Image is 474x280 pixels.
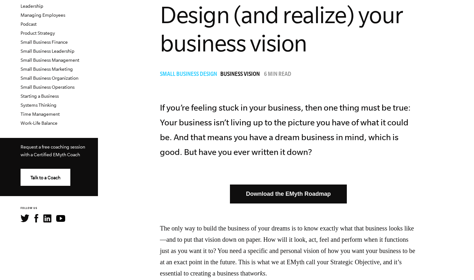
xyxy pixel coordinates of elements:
a: Small Business Operations [21,85,75,90]
a: Business Vision [220,72,263,78]
a: Talk to a Coach [21,169,70,186]
img: LinkedIn [43,214,51,222]
a: Work-Life Balance [21,121,57,126]
a: Starting a Business [21,94,59,99]
p: Request a free coaching session with a Certified EMyth Coach [21,143,88,158]
a: Podcast [21,22,37,27]
a: Managing Employees [21,13,65,18]
span: Business Vision [220,72,260,78]
a: Product Strategy [21,31,55,36]
p: If you’re feeling stuck in your business, then one thing must be true: Your business isn’t living... [160,100,417,159]
span: Talk to a Coach [31,175,60,180]
img: Facebook [34,214,38,222]
a: Small Business Management [21,58,79,63]
a: Leadership [21,4,43,9]
span: Design (and realize) your business vision [160,2,403,56]
span: Small Business Design [160,72,217,78]
a: Small Business Marketing [21,67,73,72]
p: 6 min read [264,72,291,78]
a: Small Business Leadership [21,49,75,54]
a: Small Business Finance [21,40,68,45]
em: works [250,270,265,277]
a: Small Business Design [160,72,220,78]
a: Download the EMyth Roadmap [230,185,347,203]
a: Small Business Organization [21,76,78,81]
h6: FOLLOW US [21,206,98,211]
img: Twitter [21,214,29,222]
img: YouTube [56,215,65,222]
a: Systems Thinking [21,103,57,108]
a: Time Management [21,112,60,117]
p: The only way to build the business of your dreams is to know exactly what that business looks lik... [160,223,417,279]
iframe: Chat Widget [442,249,474,280]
